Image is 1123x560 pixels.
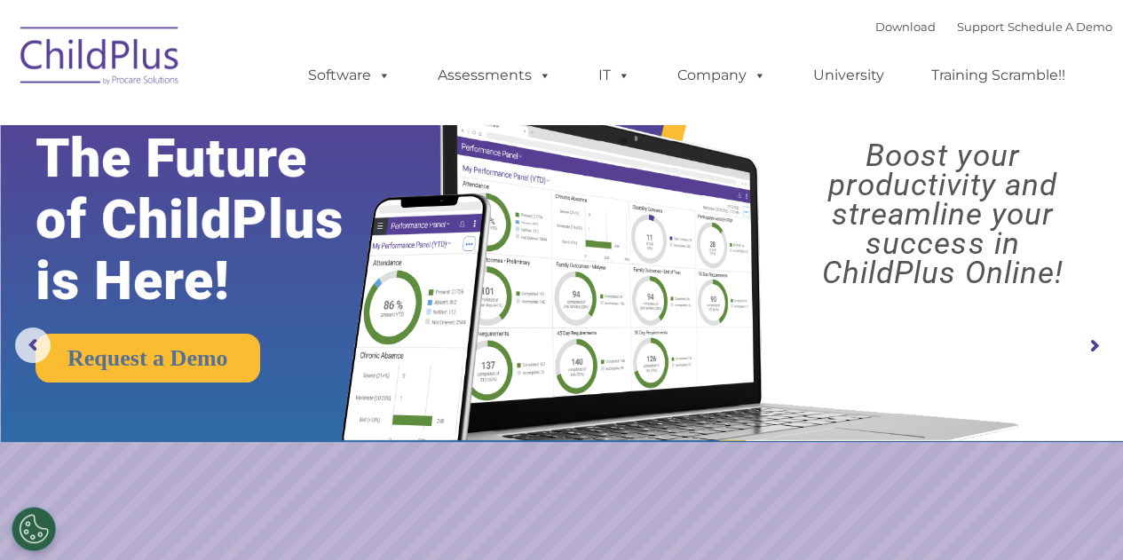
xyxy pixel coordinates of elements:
a: Request a Demo [36,334,260,383]
a: Assessments [420,58,569,93]
a: Software [290,58,408,93]
a: Company [660,58,784,93]
button: Cookies Settings [12,507,56,551]
a: Training Scramble!! [913,58,1083,93]
a: University [795,58,902,93]
span: Phone number [247,190,322,203]
a: IT [581,58,648,93]
span: Last name [247,117,301,130]
a: Download [875,20,936,34]
rs-layer: The Future of ChildPlus is Here! [36,128,394,312]
a: Schedule A Demo [1008,20,1112,34]
font: | [875,20,1112,34]
img: ChildPlus by Procare Solutions [12,14,189,103]
a: Support [957,20,1004,34]
rs-layer: Boost your productivity and streamline your success in ChildPlus Online! [776,141,1109,288]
